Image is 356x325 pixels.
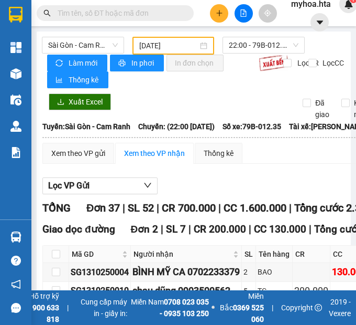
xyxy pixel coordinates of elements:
[166,223,186,235] span: SL 7
[9,7,23,23] img: logo-vxr
[259,4,277,23] button: aim
[160,298,209,318] strong: 0708 023 035 - 0935 103 250
[258,266,291,278] div: BAO
[133,248,231,260] span: Người nhận
[217,290,264,325] span: Miền Bắc
[58,7,181,19] input: Tìm tên, số ĐT hoặc mã đơn
[11,303,21,313] span: message
[10,121,21,132] img: warehouse-icon
[123,202,125,214] span: |
[235,4,253,23] button: file-add
[42,202,71,214] span: TỔNG
[294,284,328,298] div: 200.000
[166,55,224,71] button: In đơn chọn
[42,122,130,131] b: Tuyến: Sài Gòn - Cam Ranh
[161,223,163,235] span: |
[48,179,90,192] span: Lọc VP Gửi
[194,223,246,235] span: CR 200.000
[318,57,346,69] span: Lọc CC
[224,202,286,214] span: CC 1.600.000
[293,246,330,263] th: CR
[132,265,240,279] div: BÌNH MỸ CA 0702233379
[310,13,329,32] button: caret-down
[71,266,129,279] div: SG1310250004
[69,282,131,300] td: SG1310250010
[132,284,240,298] div: chau dũng 0903500562
[256,246,293,263] th: Tên hàng
[204,148,233,159] div: Thống kê
[110,55,164,71] button: printerIn phơi
[11,279,21,289] span: notification
[124,148,185,159] div: Xem theo VP nhận
[264,9,271,17] span: aim
[131,57,155,69] span: In phơi
[309,223,311,235] span: |
[47,55,107,71] button: syncLàm mới
[131,223,159,235] span: Đơn 2
[57,98,64,107] span: download
[10,95,21,106] img: warehouse-icon
[218,202,221,214] span: |
[240,9,247,17] span: file-add
[43,9,51,17] span: search
[272,302,273,313] span: |
[49,93,111,110] button: downloadXuất Excel
[259,55,288,71] img: 9k=
[69,74,100,86] span: Thống kê
[10,232,21,243] img: warehouse-icon
[258,285,291,297] div: TG
[243,285,254,297] div: 5
[11,256,21,266] span: question-circle
[315,304,322,311] span: copyright
[47,71,108,88] button: bar-chartThống kê
[138,121,215,132] span: Chuyến: (22:00 [DATE])
[289,202,292,214] span: |
[157,202,159,214] span: |
[249,223,251,235] span: |
[10,42,21,53] img: dashboard-icon
[118,59,127,68] span: printer
[71,284,129,297] div: SG1310250010
[51,148,105,159] div: Xem theo VP gửi
[130,296,209,319] span: Miền Nam
[42,223,115,235] span: Giao dọc đường
[143,181,152,190] span: down
[210,4,228,23] button: plus
[293,57,320,69] span: Lọc CR
[72,248,120,260] span: Mã GD
[254,223,306,235] span: CC 130.000
[311,97,333,120] span: Đã giao
[86,202,120,214] span: Đơn 37
[128,202,154,214] span: SL 52
[242,246,256,263] th: SL
[55,59,64,68] span: sync
[233,303,264,323] strong: 0369 525 060
[243,266,254,278] div: 2
[76,296,127,319] span: Cung cấp máy in - giấy in:
[55,76,64,85] span: bar-chart
[69,96,103,108] span: Xuất Excel
[69,57,99,69] span: Làm mới
[188,223,191,235] span: |
[10,68,21,79] img: warehouse-icon
[139,40,198,51] input: 13/10/2025
[315,18,325,27] span: caret-down
[67,302,69,313] span: |
[216,9,223,17] span: plus
[48,37,118,53] span: Sài Gòn - Cam Ranh
[69,263,131,281] td: SG1310250004
[229,37,298,53] span: 22:00 - 79B-012.35
[10,147,21,158] img: solution-icon
[162,202,216,214] span: CR 700.000
[42,177,158,194] button: Lọc VP Gửi
[222,121,281,132] span: Số xe: 79B-012.35
[28,303,59,323] strong: 1900 633 818
[212,306,215,310] span: ⚪️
